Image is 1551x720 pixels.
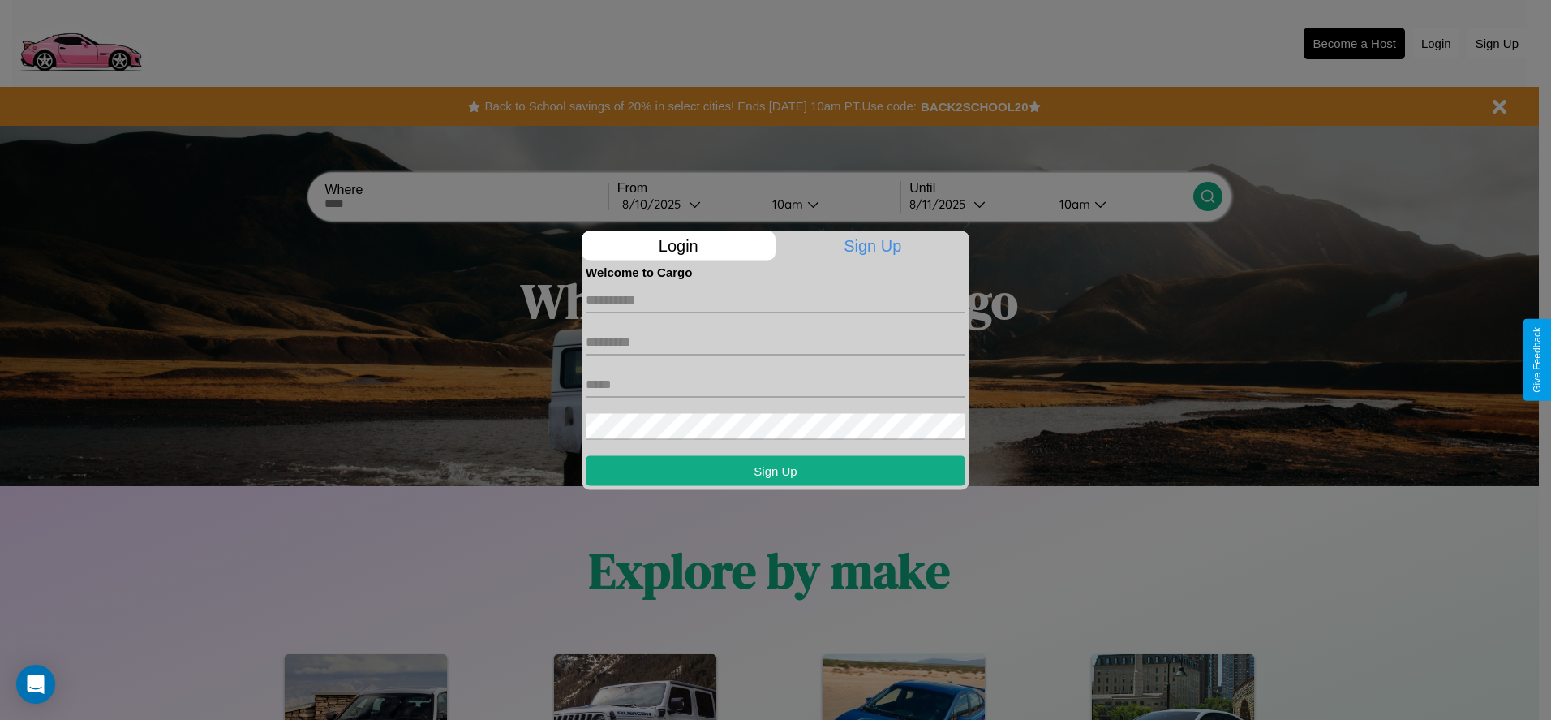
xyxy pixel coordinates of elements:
[16,665,55,704] div: Open Intercom Messenger
[582,231,775,260] p: Login
[776,231,970,260] p: Sign Up
[586,455,965,485] button: Sign Up
[586,265,965,278] h4: Welcome to Cargo
[1532,327,1543,393] div: Give Feedback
